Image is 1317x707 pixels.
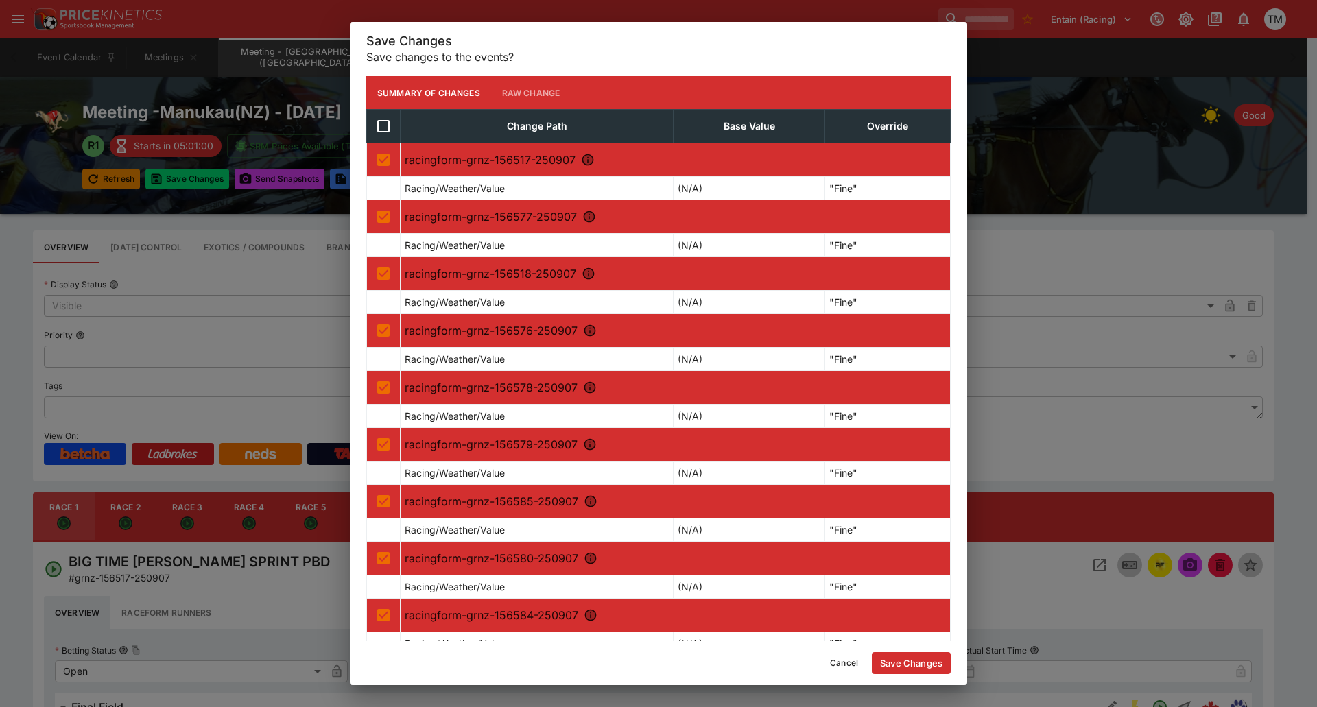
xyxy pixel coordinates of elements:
button: Cancel [822,652,866,674]
p: racingform-grnz-156576-250907 [405,322,946,339]
svg: R6 - HAPPY FATHER'S DAY BEN CRAIK -BEST DAD PBD [583,438,597,451]
td: "Fine" [825,291,951,314]
button: Raw Change [491,76,571,109]
th: Override [825,110,951,143]
td: "Fine" [825,462,951,485]
td: "Fine" [825,518,951,542]
button: Save Changes [872,652,951,674]
p: Racing/Weather/Value [405,409,505,423]
svg: R9 - MT WELLINGTON TAB STAKES [584,608,597,622]
td: (N/A) [674,177,825,200]
p: Racing/Weather/Value [405,523,505,537]
p: racingform-grnz-156518-250907 [405,265,946,282]
svg: R5 - MORRIE MOSEN MEMORIAL STAKES PBD [583,381,597,394]
th: Change Path [401,110,674,143]
td: "Fine" [825,234,951,257]
svg: R8 - TRACEY & LISA CRAIK 2024-25 LEADING TRAINERS SPRINT PBD [584,551,597,565]
td: "Fine" [825,575,951,599]
td: "Fine" [825,405,951,428]
td: (N/A) [674,632,825,656]
p: Racing/Weather/Value [405,295,505,309]
p: Racing/Weather/Value [405,352,505,366]
svg: R2 - HAPPY FATHER'S DAY SPRINT PBD [582,210,596,224]
td: (N/A) [674,462,825,485]
button: Summary of Changes [366,76,491,109]
p: racingform-grnz-156580-250907 [405,550,946,566]
td: (N/A) [674,291,825,314]
td: (N/A) [674,405,825,428]
p: racingform-grnz-156517-250907 [405,152,946,168]
th: Base Value [674,110,825,143]
p: Racing/Weather/Value [405,579,505,594]
td: (N/A) [674,518,825,542]
p: Racing/Weather/Value [405,181,505,195]
td: (N/A) [674,575,825,599]
p: racingform-grnz-156577-250907 [405,208,946,225]
td: (N/A) [674,234,825,257]
p: Racing/Weather/Value [405,238,505,252]
p: Racing/Weather/Value [405,466,505,480]
p: racingform-grnz-156578-250907 [405,379,946,396]
td: "Fine" [825,177,951,200]
p: Save changes to the events? [366,49,951,65]
p: racingform-grnz-156579-250907 [405,436,946,453]
svg: R7 - OPAWA ISAAC STAKES PBD [584,494,597,508]
td: "Fine" [825,348,951,371]
td: (N/A) [674,348,825,371]
h5: Save Changes [366,33,951,49]
p: racingform-grnz-156585-250907 [405,493,946,510]
p: Racing/Weather/Value [405,636,505,651]
td: "Fine" [825,632,951,656]
svg: R4 - ALL THE NEWS AT TRACKSIDE SERIES HEAT 2 PBD [583,324,597,337]
svg: R1 - BIG TIME LOCKEY SPRINT PBD [581,153,595,167]
svg: R3 - ALL THE NEWS AT TRACKSIDE SERIES HEAT 1 PBD [582,267,595,280]
p: racingform-grnz-156584-250907 [405,607,946,623]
